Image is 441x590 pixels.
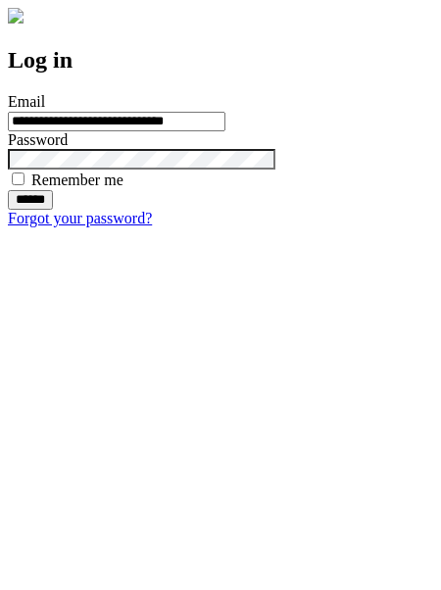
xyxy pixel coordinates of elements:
[8,93,45,110] label: Email
[8,8,24,24] img: logo-4e3dc11c47720685a147b03b5a06dd966a58ff35d612b21f08c02c0306f2b779.png
[8,47,433,74] h2: Log in
[8,131,68,148] label: Password
[31,172,123,188] label: Remember me
[8,210,152,226] a: Forgot your password?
